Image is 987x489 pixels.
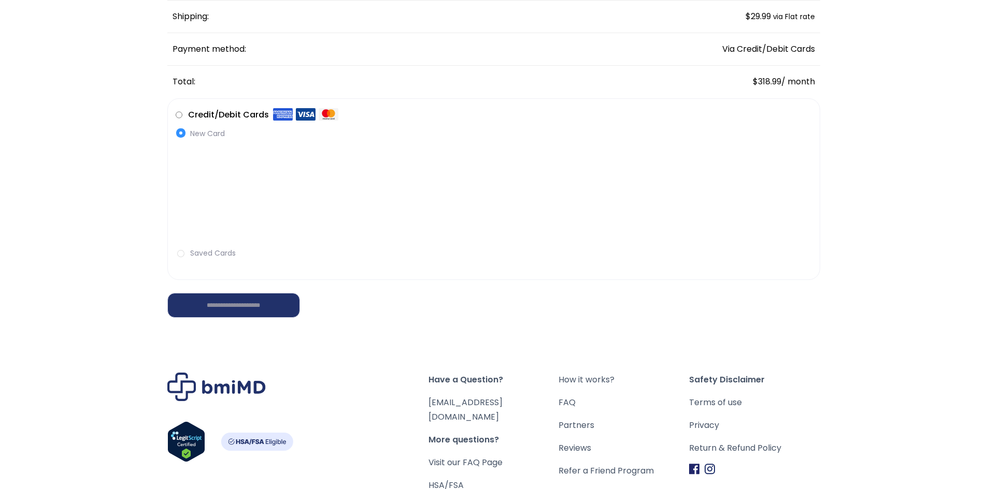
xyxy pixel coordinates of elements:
[319,108,338,121] img: Mastercard
[559,418,689,433] a: Partners
[689,441,820,455] a: Return & Refund Policy
[167,33,639,66] th: Payment method:
[176,248,812,259] label: Saved Cards
[689,395,820,410] a: Terms of use
[753,76,781,87] span: 318.99
[705,464,715,475] img: Instagram
[559,395,689,410] a: FAQ
[559,373,689,387] a: How it works?
[559,441,689,455] a: Reviews
[174,142,810,242] iframe: Secure payment input frame
[167,1,639,33] th: Shipping:
[639,66,820,98] td: / month
[176,128,812,139] label: New Card
[559,464,689,478] a: Refer a Friend Program
[689,373,820,387] span: Safety Disclaimer
[746,10,751,22] span: $
[221,433,293,451] img: HSA-FSA
[746,10,771,22] span: 29.99
[428,373,559,387] span: Have a Question?
[689,418,820,433] a: Privacy
[428,433,559,447] span: More questions?
[167,66,639,98] th: Total:
[296,108,316,121] img: Visa
[273,108,293,121] img: Amex
[639,33,820,66] td: Via Credit/Debit Cards
[753,76,758,87] span: $
[773,12,815,22] small: via Flat rate
[167,421,205,462] img: Verify Approval for www.bmimd.com
[188,107,338,123] label: Credit/Debit Cards
[428,396,503,423] a: [EMAIL_ADDRESS][DOMAIN_NAME]
[689,464,699,475] img: Facebook
[167,373,266,401] img: Brand Logo
[167,421,205,467] a: Verify LegitScript Approval for www.bmimd.com
[428,456,503,468] a: Visit our FAQ Page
